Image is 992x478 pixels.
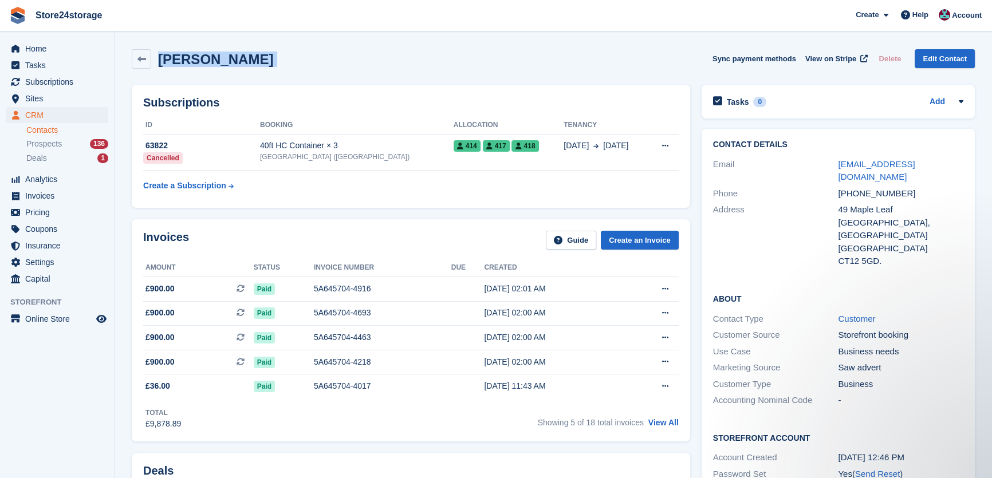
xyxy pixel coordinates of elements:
[713,203,839,268] div: Address
[254,357,275,368] span: Paid
[95,312,108,326] a: Preview store
[145,307,175,319] span: £900.00
[26,138,108,150] a: Prospects 136
[145,356,175,368] span: £900.00
[25,221,94,237] span: Coupons
[939,9,950,21] img: George
[143,464,174,477] h2: Deals
[838,159,915,182] a: [EMAIL_ADDRESS][DOMAIN_NAME]
[314,283,451,295] div: 5A645704-4916
[25,311,94,327] span: Online Store
[145,380,170,392] span: £36.00
[9,7,26,24] img: stora-icon-8386f47178a22dfd0bd8f6a31ec36ba5ce8667c1dd55bd0f319d3a0aa187defe.svg
[314,307,451,319] div: 5A645704-4693
[143,152,183,164] div: Cancelled
[838,242,963,255] div: [GEOGRAPHIC_DATA]
[484,331,624,343] div: [DATE] 02:00 AM
[6,238,108,254] a: menu
[26,152,108,164] a: Deals 1
[838,187,963,200] div: [PHONE_NUMBER]
[314,331,451,343] div: 5A645704-4463
[712,49,796,68] button: Sync payment methods
[143,259,254,277] th: Amount
[484,356,624,368] div: [DATE] 02:00 AM
[25,41,94,57] span: Home
[143,116,260,135] th: ID
[97,153,108,163] div: 1
[538,418,644,427] span: Showing 5 of 18 total invoices
[145,331,175,343] span: £900.00
[727,97,749,107] h2: Tasks
[254,332,275,343] span: Paid
[603,140,628,152] span: [DATE]
[31,6,107,25] a: Store24storage
[713,394,839,407] div: Accounting Nominal Code
[6,171,108,187] a: menu
[713,432,963,443] h2: Storefront Account
[713,361,839,374] div: Marketing Source
[6,107,108,123] a: menu
[6,57,108,73] a: menu
[6,74,108,90] a: menu
[254,259,314,277] th: Status
[145,418,181,430] div: £9,878.89
[713,378,839,391] div: Customer Type
[25,254,94,270] span: Settings
[713,451,839,464] div: Account Created
[260,152,454,162] div: [GEOGRAPHIC_DATA] ([GEOGRAPHIC_DATA])
[838,329,963,342] div: Storefront booking
[805,53,856,65] span: View on Stripe
[713,313,839,326] div: Contact Type
[753,97,766,107] div: 0
[912,9,928,21] span: Help
[6,204,108,220] a: menu
[838,451,963,464] div: [DATE] 12:46 PM
[838,216,963,242] div: [GEOGRAPHIC_DATA], [GEOGRAPHIC_DATA]
[143,96,679,109] h2: Subscriptions
[158,52,273,67] h2: [PERSON_NAME]
[801,49,870,68] a: View on Stripe
[145,283,175,295] span: £900.00
[451,259,485,277] th: Due
[145,408,181,418] div: Total
[838,203,963,216] div: 49 Maple Leaf
[454,140,481,152] span: 414
[546,231,596,250] a: Guide
[25,188,94,204] span: Invoices
[90,139,108,149] div: 136
[10,297,114,308] span: Storefront
[314,259,451,277] th: Invoice number
[143,231,189,250] h2: Invoices
[26,139,62,149] span: Prospects
[26,153,47,164] span: Deals
[25,74,94,90] span: Subscriptions
[713,158,839,184] div: Email
[511,140,538,152] span: 418
[713,329,839,342] div: Customer Source
[838,345,963,358] div: Business needs
[874,49,906,68] button: Delete
[713,187,839,200] div: Phone
[713,345,839,358] div: Use Case
[6,41,108,57] a: menu
[143,180,226,192] div: Create a Subscription
[25,238,94,254] span: Insurance
[838,255,963,268] div: CT12 5GD.
[6,311,108,327] a: menu
[6,90,108,106] a: menu
[454,116,564,135] th: Allocation
[26,125,108,136] a: Contacts
[484,259,624,277] th: Created
[713,140,963,149] h2: Contact Details
[483,140,510,152] span: 417
[915,49,975,68] a: Edit Contact
[143,140,260,152] div: 63822
[564,140,589,152] span: [DATE]
[25,171,94,187] span: Analytics
[314,380,451,392] div: 5A645704-4017
[260,140,454,152] div: 40ft HC Container × 3
[601,231,679,250] a: Create an Invoice
[564,116,647,135] th: Tenancy
[648,418,679,427] a: View All
[856,9,879,21] span: Create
